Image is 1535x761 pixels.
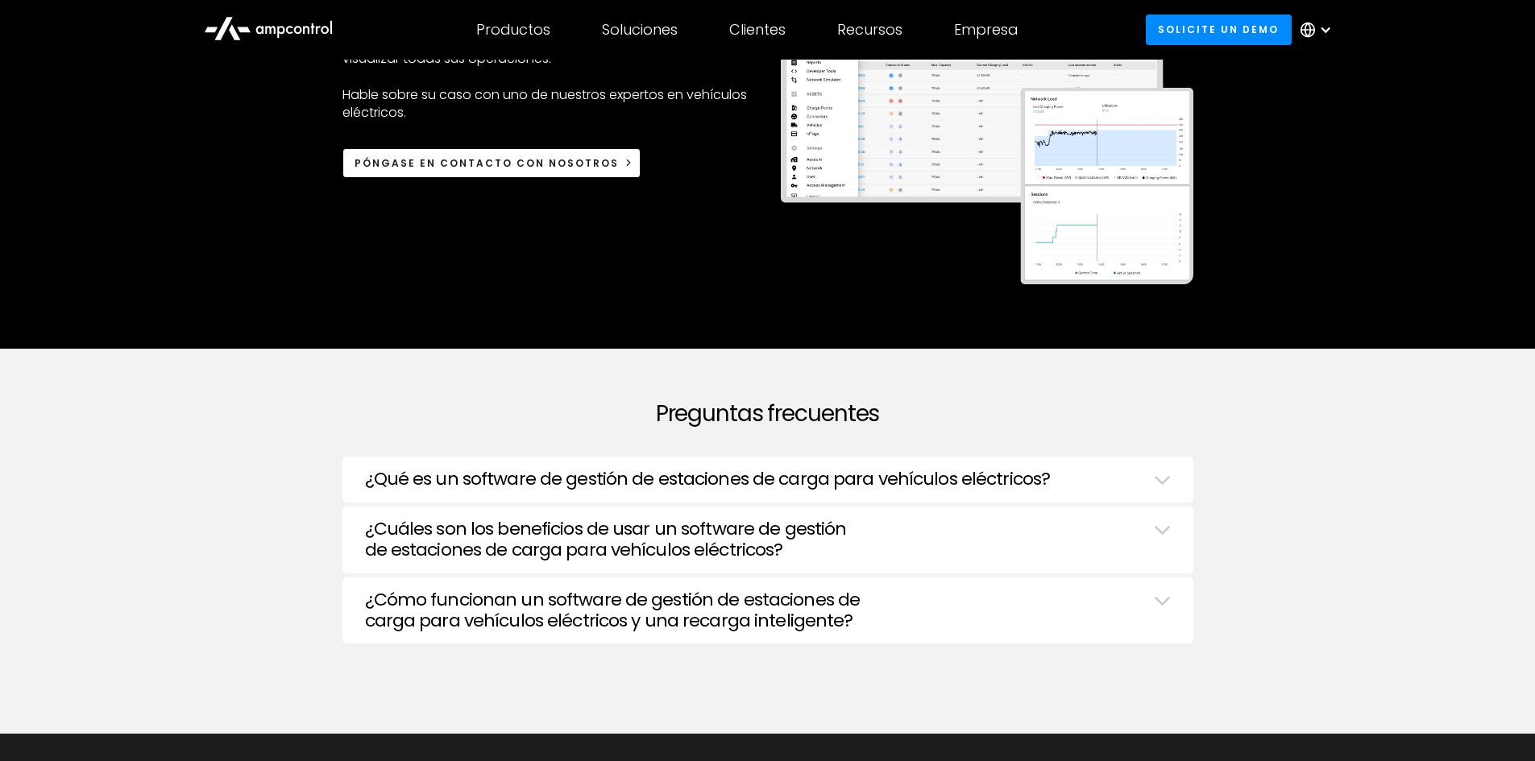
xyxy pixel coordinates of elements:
[355,156,619,171] div: Póngase en contacto con nosotros
[837,21,902,39] div: Recursos
[342,148,641,178] a: Póngase en contacto con nosotros
[365,589,1135,632] h3: ¿Cómo funcionan un software de gestión de estaciones de carga para vehículos eléctricos y una rec...
[954,21,1018,39] div: Empresa
[365,469,1051,490] h3: ¿Qué es un software de gestión de estaciones de carga para vehículos eléctricos?
[1154,475,1171,485] img: Dropdown Arrow
[342,14,755,122] p: La carga de vehículos eléctricos es fácil y fiable con Ampcontrol. Nuestro software siempre lo ma...
[342,400,1193,428] h2: Preguntas frecuentes
[365,519,1135,561] h3: ¿Cuáles son los beneficios de usar un software de gestión de estaciones de carga para vehículos e...
[729,21,786,39] div: Clientes
[1154,525,1171,535] img: Dropdown Arrow
[1154,596,1171,606] img: Dropdown Arrow
[1146,14,1292,44] a: Solicite un demo
[476,21,550,39] div: Productos
[602,21,678,39] div: Soluciones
